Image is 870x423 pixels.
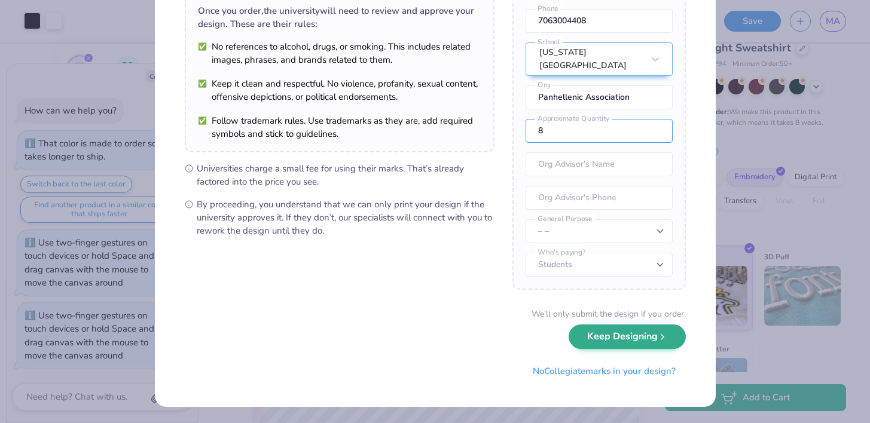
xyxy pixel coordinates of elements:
div: We’ll only submit the design if you order. [532,308,686,320]
button: NoCollegiatemarks in your design? [523,359,686,384]
li: Keep it clean and respectful. No violence, profanity, sexual content, offensive depictions, or po... [198,77,481,103]
input: Org Advisor's Name [526,152,673,176]
div: Once you order, the university will need to review and approve your design. These are their rules: [198,4,481,30]
div: [US_STATE][GEOGRAPHIC_DATA] [539,46,643,72]
input: Org Advisor's Phone [526,186,673,210]
span: By proceeding, you understand that we can only print your design if the university approves it. I... [197,198,494,237]
input: Phone [526,9,673,33]
li: Follow trademark rules. Use trademarks as they are, add required symbols and stick to guidelines. [198,114,481,140]
span: Universities charge a small fee for using their marks. That’s already factored into the price you... [197,162,494,188]
button: Keep Designing [569,324,686,349]
input: Org [526,85,673,109]
li: No references to alcohol, drugs, or smoking. This includes related images, phrases, and brands re... [198,40,481,66]
input: Approximate Quantity [526,119,673,143]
